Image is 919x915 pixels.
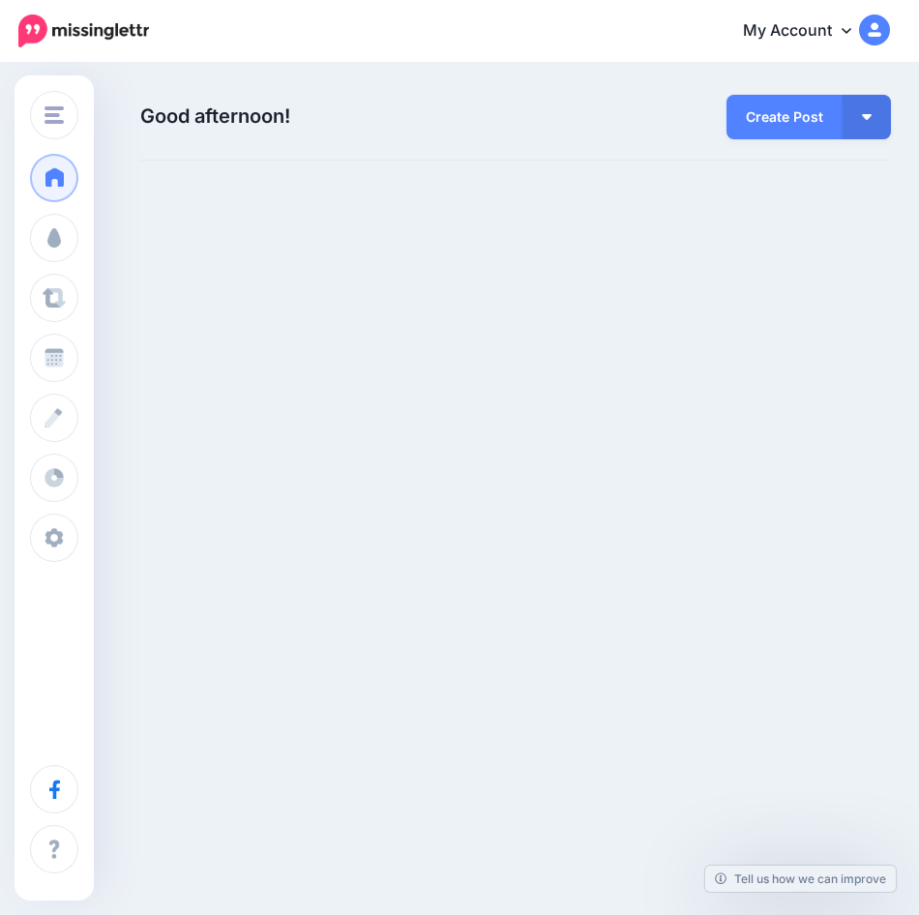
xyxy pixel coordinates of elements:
[862,114,872,120] img: arrow-down-white.png
[726,95,843,139] a: Create Post
[140,104,290,128] span: Good afternoon!
[724,8,890,55] a: My Account
[705,866,896,892] a: Tell us how we can improve
[18,15,149,47] img: Missinglettr
[44,106,64,124] img: menu.png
